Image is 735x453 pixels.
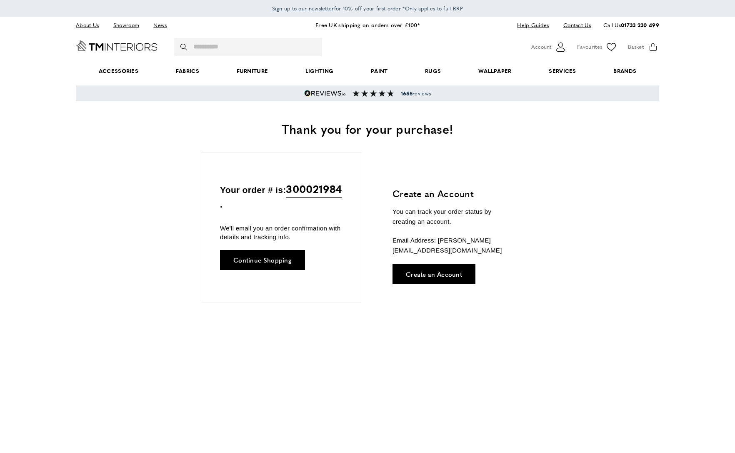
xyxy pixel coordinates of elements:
a: Fabrics [157,58,218,84]
a: Continue Shopping [220,250,305,270]
strong: 1655 [401,90,412,97]
p: Your order # is: . [220,180,342,212]
button: Search [180,38,189,56]
span: Sign up to our newsletter [272,5,334,12]
a: Showroom [107,20,145,31]
a: Rugs [406,58,460,84]
a: Free UK shipping on orders over £100* [315,21,420,29]
span: Continue Shopping [233,257,292,263]
p: Email Address: [PERSON_NAME][EMAIL_ADDRESS][DOMAIN_NAME] [392,235,515,255]
h3: Create an Account [392,187,515,200]
a: Wallpaper [460,58,530,84]
span: reviews [401,90,431,97]
a: Help Guides [511,20,555,31]
a: Services [530,58,595,84]
a: News [147,20,173,31]
img: Reviews.io 5 stars [304,90,346,97]
p: We'll email you an order confirmation with details and tracking info. [220,224,342,241]
a: Paint [352,58,406,84]
a: Furniture [218,58,287,84]
a: Favourites [577,41,617,53]
a: Go to Home page [76,40,157,51]
p: You can track your order status by creating an account. [392,207,515,227]
span: Account [531,43,551,51]
span: Thank you for your purchase! [282,120,453,138]
a: Contact Us [557,20,591,31]
a: Sign up to our newsletter [272,4,334,13]
p: Call Us [603,21,659,30]
span: Accessories [80,58,157,84]
a: Create an Account [392,264,475,284]
button: Customer Account [531,41,567,53]
a: 01733 230 499 [621,21,659,29]
span: Create an Account [406,271,462,277]
span: Favourites [577,43,602,51]
img: Reviews section [352,90,394,97]
a: Brands [595,58,655,84]
span: for 10% off your first order *Only applies to full RRP [272,5,463,12]
a: About Us [76,20,105,31]
a: Lighting [287,58,352,84]
span: 300021984 [286,180,342,198]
